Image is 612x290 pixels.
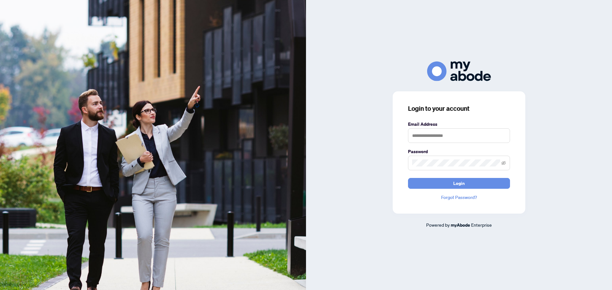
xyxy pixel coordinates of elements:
[453,178,465,188] span: Login
[471,222,492,228] span: Enterprise
[408,121,510,128] label: Email Address
[408,104,510,113] h3: Login to your account
[501,161,506,165] span: eye-invisible
[408,148,510,155] label: Password
[426,222,450,228] span: Powered by
[408,178,510,189] button: Login
[451,222,470,229] a: myAbode
[408,194,510,201] a: Forgot Password?
[427,61,491,81] img: ma-logo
